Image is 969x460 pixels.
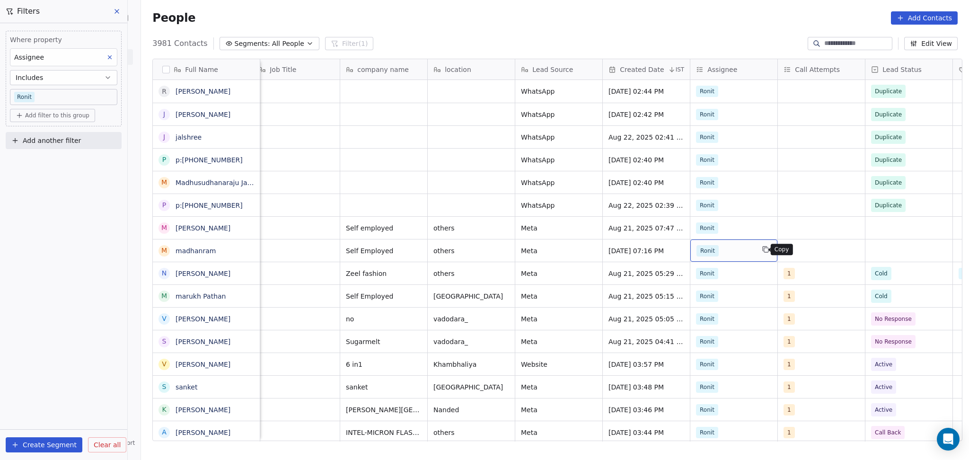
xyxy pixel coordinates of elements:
span: Self employed [346,223,422,233]
span: [DATE] 02:44 PM [608,87,684,96]
a: madhanram [176,247,216,255]
span: Lead Source [532,65,573,74]
span: Lead Status [882,65,922,74]
span: Website [521,360,597,369]
span: [DATE] 03:57 PM [608,360,684,369]
span: WhatsApp [521,178,597,187]
span: 1 [784,427,795,438]
div: grid [153,80,260,442]
button: Add Contacts [891,11,958,25]
span: Duplicate [875,110,902,119]
span: Active [875,382,892,392]
span: others [433,223,509,233]
div: S [162,336,167,346]
span: 3981 Contacts [152,38,207,49]
span: [GEOGRAPHIC_DATA] [433,292,509,301]
span: Ronit [696,86,718,97]
span: No Response [875,314,912,324]
span: [DATE] 03:44 PM [608,428,684,437]
a: [PERSON_NAME] [176,406,230,414]
a: [PERSON_NAME] [176,429,230,436]
a: [PERSON_NAME] [176,224,230,232]
span: Meta [521,246,597,256]
div: V [162,314,167,324]
a: [PERSON_NAME] [176,270,230,277]
span: WhatsApp [521,87,597,96]
span: Call Attempts [795,65,840,74]
span: Ronit [696,109,718,120]
span: Cold [875,269,888,278]
span: Meta [521,405,597,415]
span: Duplicate [875,133,902,142]
span: [DATE] 03:48 PM [608,382,684,392]
span: 1 [784,381,795,393]
span: Ronit [696,291,718,302]
div: Assignee [690,59,777,80]
span: Nanded [433,405,509,415]
button: Edit View [904,37,958,50]
span: others [433,246,509,256]
div: V [162,359,167,369]
a: jalshree [176,133,202,141]
div: Lead Status [865,59,952,80]
span: WhatsApp [521,133,597,142]
a: marukh Pathan [176,292,226,300]
span: Ronit [696,154,718,166]
div: p [162,155,166,165]
div: p [162,200,166,210]
span: Ronit [696,222,718,234]
div: m [161,291,167,301]
span: Full Name [185,65,218,74]
button: Filter(1) [325,37,374,50]
div: A [162,427,167,437]
span: Meta [521,269,597,278]
span: Ronit [696,404,718,416]
div: m [161,246,167,256]
a: p:[PHONE_NUMBER] [176,156,243,164]
span: Segments: [235,39,270,49]
div: M [161,223,167,233]
a: p:[PHONE_NUMBER] [176,202,243,209]
span: [PERSON_NAME][GEOGRAPHIC_DATA] [346,405,422,415]
span: Assignee [707,65,737,74]
span: Meta [521,382,597,392]
div: company name [340,59,427,80]
div: s [162,382,167,392]
span: WhatsApp [521,201,597,210]
span: [DATE] 02:40 PM [608,178,684,187]
span: Ronit [696,200,718,211]
span: Meta [521,428,597,437]
span: vadodara_ [433,314,509,324]
a: [PERSON_NAME] [176,361,230,368]
div: M [161,177,167,187]
a: sanket [176,383,197,391]
a: [PERSON_NAME] [176,88,230,95]
span: Meta [521,337,597,346]
div: location [428,59,515,80]
span: Aug 22, 2025 02:39 PM [608,201,684,210]
span: 1 [784,336,795,347]
span: Ronit [696,313,718,325]
span: Zeel fashion [346,269,422,278]
span: [GEOGRAPHIC_DATA] [433,382,509,392]
span: Ronit [696,336,718,347]
span: Aug 22, 2025 02:41 PM [608,133,684,142]
span: others [433,428,509,437]
span: Call Back [875,428,901,437]
span: All People [272,39,304,49]
span: Self Employed [346,292,422,301]
span: Aug 21, 2025 05:29 PM [608,269,684,278]
span: 6 in1 [346,360,422,369]
span: vadodara_ [433,337,509,346]
span: WhatsApp [521,155,597,165]
span: Khambhaliya [433,360,509,369]
div: K [162,405,167,415]
span: Meta [521,314,597,324]
div: R [162,87,167,97]
div: J [163,109,165,119]
span: no [346,314,422,324]
span: location [445,65,471,74]
span: Duplicate [875,201,902,210]
span: Aug 21, 2025 04:41 PM [608,337,684,346]
span: Aug 21, 2025 05:05 PM [608,314,684,324]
